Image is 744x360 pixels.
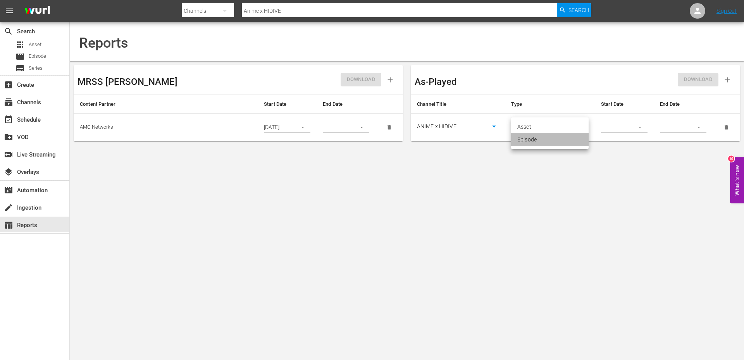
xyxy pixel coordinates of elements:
[511,121,589,133] li: Asset
[568,3,589,17] span: Search
[730,157,744,203] button: Open Feedback Widget
[5,6,14,16] span: menu
[728,155,734,162] div: 10
[19,2,56,20] img: ans4CAIJ8jUAAAAAAAAAAAAAAAAAAAAAAAAgQb4GAAAAAAAAAAAAAAAAAAAAAAAAJMjXAAAAAAAAAAAAAAAAAAAAAAAAgAT5G...
[716,8,737,14] a: Sign Out
[511,133,589,146] li: Episode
